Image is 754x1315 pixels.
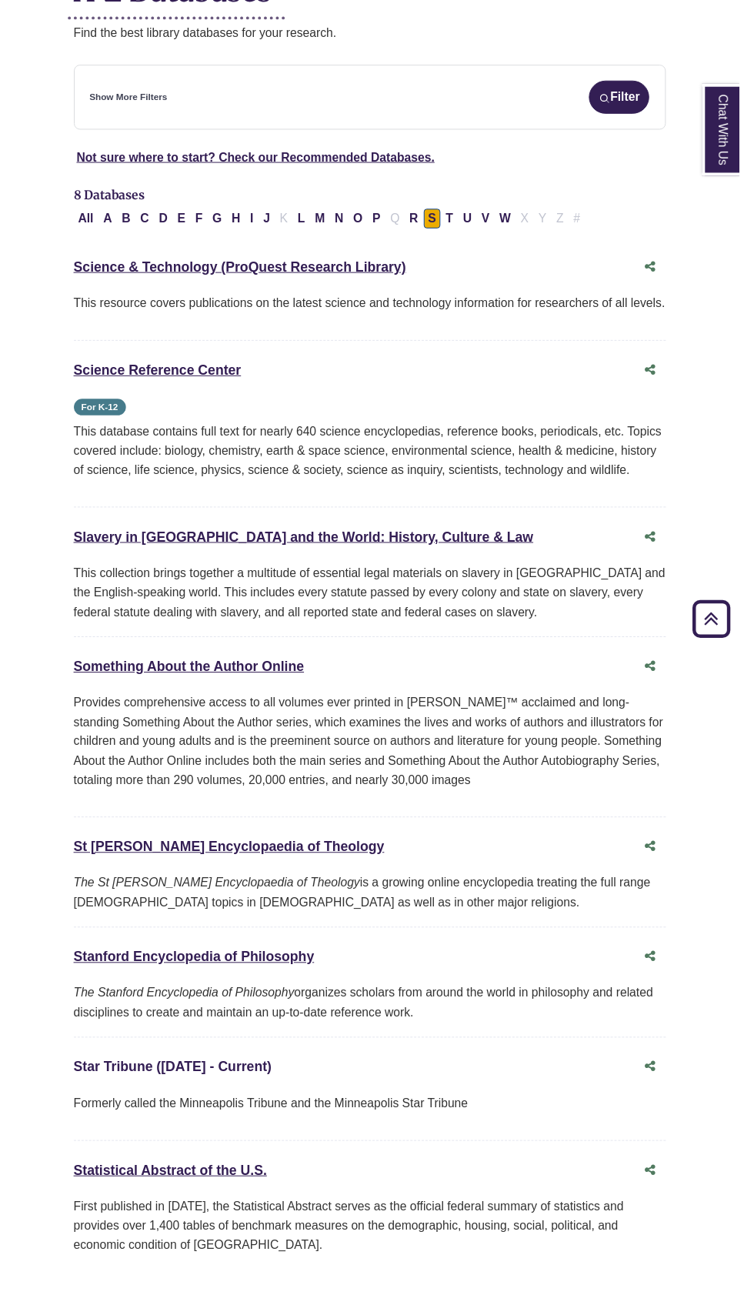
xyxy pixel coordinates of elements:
[75,213,100,233] button: All
[649,533,679,562] button: Share this database
[75,1187,272,1202] a: Statistical Abstract of the U.S.
[337,213,355,233] button: Filter Results N
[505,213,525,233] button: Filter Results W
[649,258,679,287] button: Share this database
[649,666,679,695] button: Share this database
[299,213,316,233] button: Filter Results L
[75,216,599,229] div: Alpha-list to filter by first letter of database name
[75,24,679,44] p: Find the best library databases for your research.
[75,673,311,688] a: Something About the Author Online
[264,213,280,233] button: Filter Results J
[649,1180,679,1209] button: Share this database
[75,894,368,907] i: The St [PERSON_NAME] Encyclopaedia of Theology
[316,213,335,233] button: Filter Results M
[251,213,263,233] button: Filter Results I
[701,621,750,642] a: Back to Top
[649,363,679,392] button: Share this database
[75,540,545,556] a: Slavery in [GEOGRAPHIC_DATA] and the World: History, Culture & Law
[120,213,138,233] button: Filter Results B
[487,213,505,233] button: Filter Results V
[649,1074,679,1103] button: Share this database
[649,962,679,991] button: Share this database
[375,213,393,233] button: Filter Results P
[212,213,231,233] button: Filter Results G
[601,82,662,116] button: Filter
[355,213,374,233] button: Filter Results O
[101,213,119,233] button: Filter Results A
[158,213,176,233] button: Filter Results D
[138,213,157,233] button: Filter Results C
[432,213,450,233] button: Filter Results S
[92,92,171,107] a: Show More Filters
[176,213,194,233] button: Filter Results E
[75,1003,679,1043] div: organizes scholars from around the world in philosophy and related disciplines to create and main...
[232,213,250,233] button: Filter Results H
[75,191,148,206] span: 8 Databases
[413,213,432,233] button: Filter Results R
[75,707,679,806] p: Provides comprehensive access to all volumes ever printed in [PERSON_NAME]™ acclaimed and long-st...
[75,1116,679,1136] p: Formerly called the Minneapolis Tribune and the Minneapolis Star Tribune
[75,969,321,984] a: Stanford Encyclopedia of Philosophy
[75,265,415,280] a: Science & Technology (ProQuest Research Library)
[75,1081,278,1096] a: Star Tribune ([DATE] - Current)
[450,213,467,233] button: Filter Results T
[75,891,679,930] div: is a growing online encyclopedia treating the full range [DEMOGRAPHIC_DATA] topics in [DEMOGRAPHI...
[75,856,392,872] a: St [PERSON_NAME] Encyclopaedia of Theology
[75,431,679,490] p: This database contains full text for nearly 640 science encyclopedias, reference books, periodica...
[75,1221,679,1280] p: First published in [DATE], the Statistical Abstract serves as the official federal summary of sta...
[75,370,246,385] a: Science Reference Center
[468,213,486,233] button: Filter Results U
[78,154,444,167] a: Not sure where to start? Check our Recommended Databases.
[75,575,679,634] div: This collection brings together a multitude of essential legal materials on slavery in [GEOGRAPHI...
[649,849,679,879] button: Share this database
[75,407,128,425] span: For K-12
[195,213,212,233] button: Filter Results F
[75,1006,301,1020] i: The Stanford Encyclopedia of Philosophy
[75,299,679,319] p: This resource covers publications on the latest science and technology information for researcher...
